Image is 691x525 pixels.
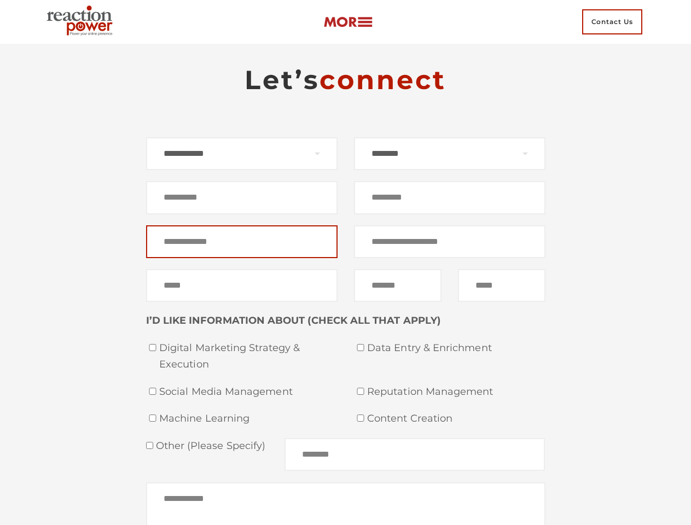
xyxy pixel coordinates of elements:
[582,9,642,34] span: Contact Us
[323,16,373,28] img: more-btn.png
[159,384,338,400] span: Social Media Management
[42,2,121,42] img: Executive Branding | Personal Branding Agency
[159,411,338,427] span: Machine Learning
[367,384,545,400] span: Reputation Management
[320,64,446,96] span: connect
[159,340,338,372] span: Digital Marketing Strategy & Execution
[146,63,545,96] h2: Let’s
[146,314,441,326] strong: I’D LIKE INFORMATION ABOUT (CHECK ALL THAT APPLY)
[367,411,545,427] span: Content Creation
[153,440,266,452] span: Other (please specify)
[367,340,545,357] span: Data Entry & Enrichment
